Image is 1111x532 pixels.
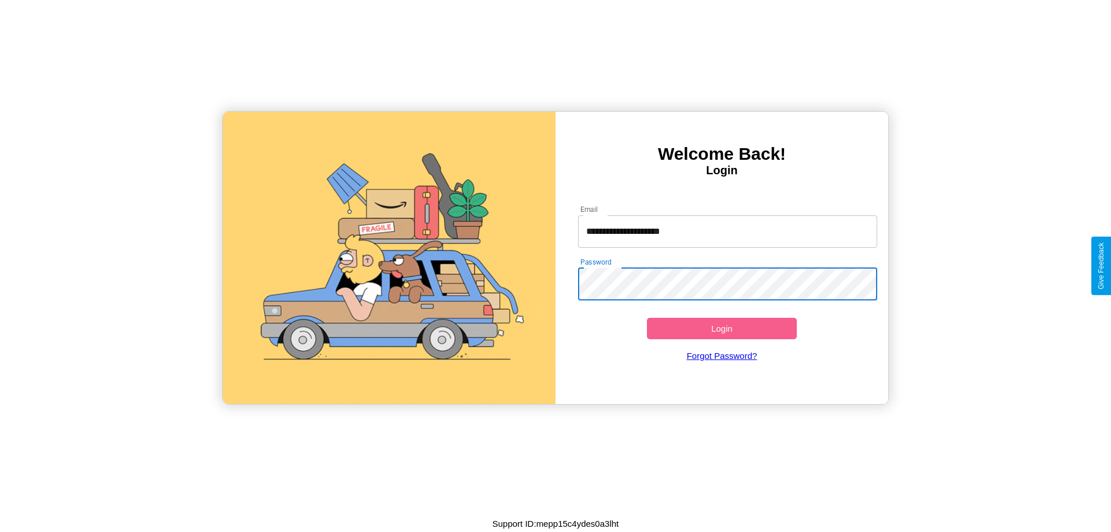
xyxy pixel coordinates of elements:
img: gif [223,112,555,404]
h3: Welcome Back! [555,144,888,164]
button: Login [647,318,797,339]
a: Forgot Password? [572,339,872,372]
h4: Login [555,164,888,177]
div: Give Feedback [1097,243,1105,289]
label: Password [580,257,611,267]
label: Email [580,204,598,214]
p: Support ID: mepp15c4ydes0a3lht [492,516,619,531]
